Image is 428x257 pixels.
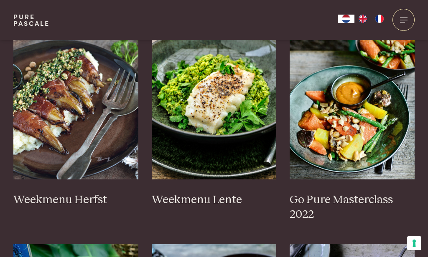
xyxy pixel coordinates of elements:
aside: Language selected: Nederlands [338,15,388,23]
img: Weekmenu Herfst [13,13,138,179]
img: Go Pure Masterclass 2022 [290,13,415,179]
a: NL [338,15,354,23]
a: Weekmenu Lente Weekmenu Lente [152,13,277,207]
h3: Weekmenu Herfst [13,193,138,207]
ul: Language list [354,15,388,23]
button: Uw voorkeuren voor toestemming voor trackingtechnologieën [407,236,421,250]
h3: Go Pure Masterclass 2022 [290,193,415,222]
a: FR [371,15,388,23]
a: PurePascale [13,13,50,27]
h3: Weekmenu Lente [152,193,277,207]
div: Language [338,15,354,23]
a: Go Pure Masterclass 2022 Go Pure Masterclass 2022 [290,13,415,222]
a: EN [354,15,371,23]
img: Weekmenu Lente [152,13,277,179]
a: Weekmenu Herfst Weekmenu Herfst [13,13,138,207]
